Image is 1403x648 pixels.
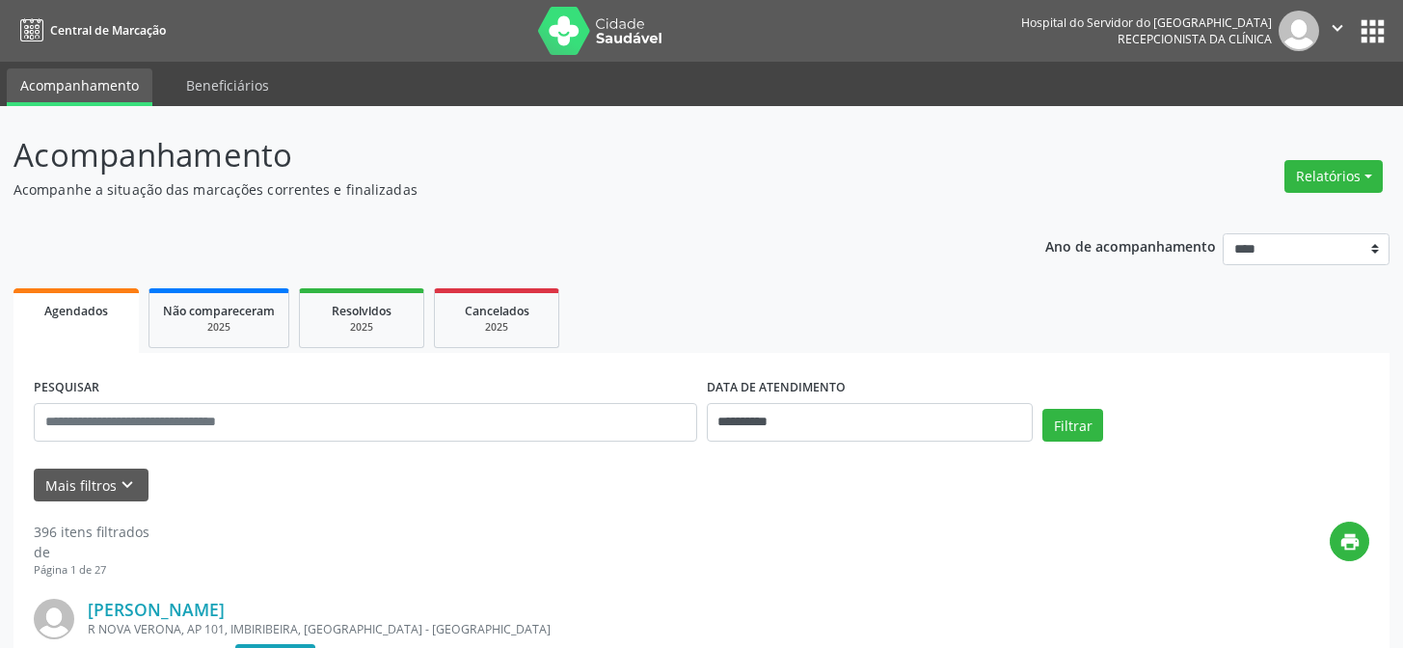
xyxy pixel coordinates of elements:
[13,131,977,179] p: Acompanhamento
[34,599,74,639] img: img
[1045,233,1216,257] p: Ano de acompanhamento
[1356,14,1390,48] button: apps
[34,562,149,579] div: Página 1 de 27
[13,14,166,46] a: Central de Marcação
[1118,31,1272,47] span: Recepcionista da clínica
[117,474,138,496] i: keyboard_arrow_down
[313,320,410,335] div: 2025
[44,303,108,319] span: Agendados
[7,68,152,106] a: Acompanhamento
[1021,14,1272,31] div: Hospital do Servidor do [GEOGRAPHIC_DATA]
[448,320,545,335] div: 2025
[88,599,225,620] a: [PERSON_NAME]
[50,22,166,39] span: Central de Marcação
[163,303,275,319] span: Não compareceram
[1042,409,1103,442] button: Filtrar
[88,621,1080,637] div: R NOVA VERONA, AP 101, IMBIRIBEIRA, [GEOGRAPHIC_DATA] - [GEOGRAPHIC_DATA]
[173,68,283,102] a: Beneficiários
[34,469,148,502] button: Mais filtroskeyboard_arrow_down
[13,179,977,200] p: Acompanhe a situação das marcações correntes e finalizadas
[465,303,529,319] span: Cancelados
[1330,522,1369,561] button: print
[1319,11,1356,51] button: 
[34,542,149,562] div: de
[1327,17,1348,39] i: 
[332,303,391,319] span: Resolvidos
[34,522,149,542] div: 396 itens filtrados
[1339,531,1361,553] i: print
[1279,11,1319,51] img: img
[34,373,99,403] label: PESQUISAR
[707,373,846,403] label: DATA DE ATENDIMENTO
[1284,160,1383,193] button: Relatórios
[163,320,275,335] div: 2025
